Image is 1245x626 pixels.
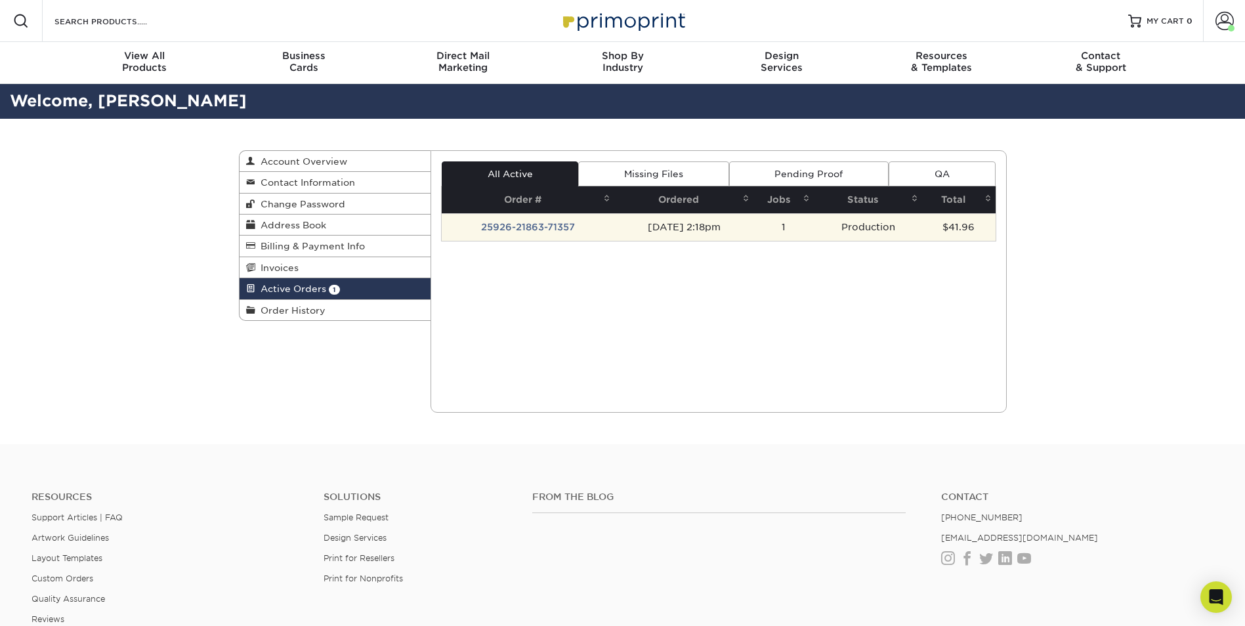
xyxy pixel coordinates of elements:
a: Contact [941,491,1213,503]
td: 1 [753,213,814,241]
th: Jobs [753,186,814,213]
span: Change Password [255,199,345,209]
h4: From the Blog [532,491,906,503]
span: Design [702,50,862,62]
a: Custom Orders [32,574,93,583]
a: Invoices [240,257,431,278]
a: Contact Information [240,172,431,193]
span: Account Overview [255,156,347,167]
a: [PHONE_NUMBER] [941,512,1023,522]
span: View All [65,50,224,62]
span: 0 [1187,16,1192,26]
span: Contact Information [255,177,355,188]
div: & Templates [862,50,1021,73]
a: Print for Resellers [324,553,394,563]
a: [EMAIL_ADDRESS][DOMAIN_NAME] [941,533,1098,543]
a: Quality Assurance [32,594,105,604]
a: Missing Files [578,161,728,186]
a: Direct MailMarketing [383,42,543,84]
span: Direct Mail [383,50,543,62]
a: BusinessCards [224,42,383,84]
span: MY CART [1147,16,1184,27]
a: Shop ByIndustry [543,42,702,84]
a: Pending Proof [729,161,889,186]
div: Industry [543,50,702,73]
div: & Support [1021,50,1181,73]
span: Invoices [255,262,299,273]
span: Order History [255,305,326,316]
th: Status [814,186,922,213]
span: Business [224,50,383,62]
td: [DATE] 2:18pm [614,213,753,241]
div: Cards [224,50,383,73]
a: Change Password [240,194,431,215]
a: View AllProducts [65,42,224,84]
a: Active Orders 1 [240,278,431,299]
a: Print for Nonprofits [324,574,403,583]
div: Marketing [383,50,543,73]
span: Address Book [255,220,326,230]
input: SEARCH PRODUCTS..... [53,13,181,29]
div: Open Intercom Messenger [1200,581,1232,613]
a: Reviews [32,614,64,624]
span: 1 [329,285,340,295]
span: Active Orders [255,283,326,294]
span: Contact [1021,50,1181,62]
th: Ordered [614,186,753,213]
div: Services [702,50,862,73]
td: $41.96 [922,213,996,241]
span: Shop By [543,50,702,62]
a: Billing & Payment Info [240,236,431,257]
a: Sample Request [324,512,389,522]
div: Products [65,50,224,73]
a: Order History [240,300,431,320]
td: Production [814,213,922,241]
th: Order # [442,186,614,213]
a: Layout Templates [32,553,102,563]
span: Resources [862,50,1021,62]
a: DesignServices [702,42,862,84]
th: Total [922,186,996,213]
td: 25926-21863-71357 [442,213,614,241]
a: Resources& Templates [862,42,1021,84]
img: Primoprint [557,7,688,35]
a: Design Services [324,533,387,543]
span: Billing & Payment Info [255,241,365,251]
a: Support Articles | FAQ [32,512,123,522]
h4: Solutions [324,491,513,503]
a: Account Overview [240,151,431,172]
a: Artwork Guidelines [32,533,109,543]
h4: Resources [32,491,304,503]
a: Contact& Support [1021,42,1181,84]
a: Address Book [240,215,431,236]
a: QA [889,161,995,186]
a: All Active [442,161,578,186]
